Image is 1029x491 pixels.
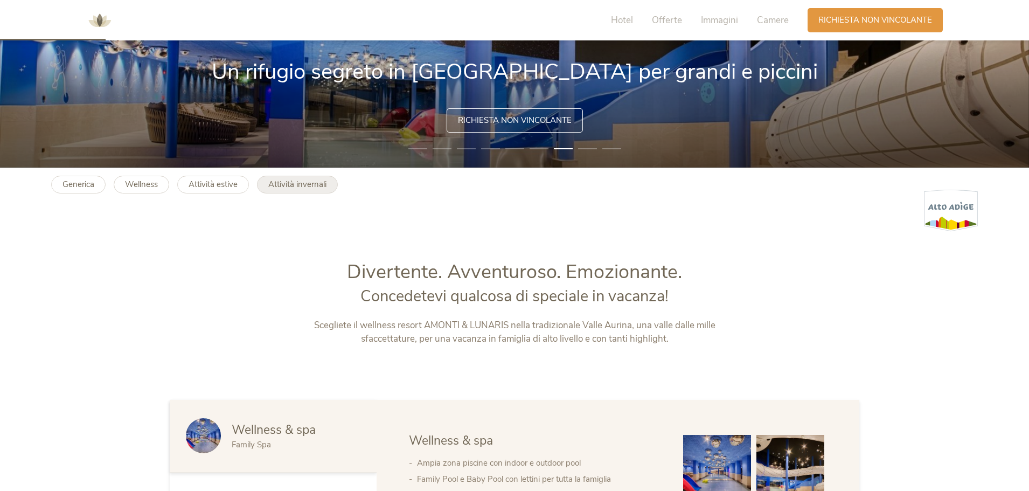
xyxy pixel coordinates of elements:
span: Richiesta non vincolante [458,115,572,126]
a: Attività invernali [257,176,338,193]
b: Attività invernali [268,179,326,190]
li: Family Pool e Baby Pool con lettini per tutta la famiglia [417,471,662,487]
span: Concedetevi qualcosa di speciale in vacanza! [360,286,669,307]
span: Camere [757,14,789,26]
span: Family Spa [232,439,271,450]
span: Wellness & spa [409,432,493,449]
b: Wellness [125,179,158,190]
img: AMONTI & LUNARIS Wellnessresort [84,4,116,37]
span: Offerte [652,14,682,26]
a: Generica [51,176,106,193]
img: Alto Adige [924,189,978,232]
b: Attività estive [189,179,238,190]
li: Ampia zona piscine con indoor e outdoor pool [417,455,662,471]
a: Attività estive [177,176,249,193]
span: Divertente. Avventuroso. Emozionante. [347,259,682,285]
a: Wellness [114,176,169,193]
p: Scegliete il wellness resort AMONTI & LUNARIS nella tradizionale Valle Aurina, una valle dalle mi... [290,319,740,346]
span: Hotel [611,14,633,26]
span: Richiesta non vincolante [818,15,932,26]
span: Immagini [701,14,738,26]
a: AMONTI & LUNARIS Wellnessresort [84,16,116,24]
b: Generica [62,179,94,190]
span: Wellness & spa [232,421,316,438]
